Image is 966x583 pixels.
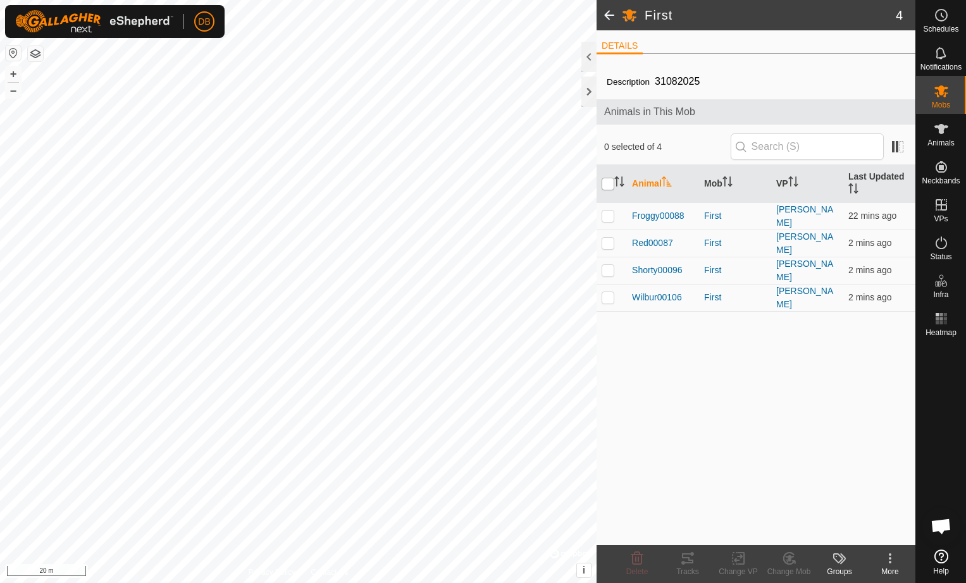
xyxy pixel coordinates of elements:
span: 0 selected of 4 [604,140,731,154]
h2: First [645,8,896,23]
span: Notifications [920,63,962,71]
span: Animals in This Mob [604,104,908,120]
li: DETAILS [597,39,643,54]
div: First [704,264,766,277]
span: Status [930,253,951,261]
div: Change VP [713,566,764,577]
button: – [6,83,21,98]
span: Mobs [932,101,950,109]
button: i [577,563,591,577]
span: 16 Sept 2025, 12:54 pm [848,265,891,275]
a: [PERSON_NAME] [776,204,833,228]
a: [PERSON_NAME] [776,286,833,309]
img: Gallagher Logo [15,10,173,33]
input: Search (S) [731,133,884,160]
th: VP [771,165,843,203]
span: Neckbands [922,177,960,185]
label: Description [607,77,650,87]
div: Change Mob [764,566,814,577]
div: More [865,566,915,577]
button: + [6,66,21,82]
button: Map Layers [28,46,43,61]
span: 16 Sept 2025, 12:54 pm [848,292,891,302]
a: Privacy Policy [249,567,296,578]
a: Contact Us [311,567,348,578]
span: i [583,565,585,575]
span: VPs [934,215,948,223]
span: Infra [933,291,948,298]
div: First [704,209,766,223]
a: Help [916,544,966,580]
div: First [704,291,766,304]
span: Froggy00088 [632,209,684,223]
span: 16 Sept 2025, 12:54 pm [848,238,891,248]
div: Groups [814,566,865,577]
p-sorticon: Activate to sort [614,178,624,188]
span: Schedules [923,25,958,33]
span: 31082025 [650,71,705,92]
div: First [704,236,766,250]
span: Red00087 [632,236,673,250]
span: Wilbur00106 [632,291,682,304]
a: [PERSON_NAME] [776,259,833,282]
p-sorticon: Activate to sort [848,185,858,195]
a: [PERSON_NAME] [776,231,833,255]
p-sorticon: Activate to sort [662,178,672,188]
span: Help [933,567,949,575]
th: Last Updated [843,165,915,203]
span: Delete [626,567,648,576]
p-sorticon: Activate to sort [722,178,733,188]
p-sorticon: Activate to sort [788,178,798,188]
th: Animal [627,165,699,203]
span: Shorty00096 [632,264,682,277]
span: DB [198,15,210,28]
div: Tracks [662,566,713,577]
div: Open chat [922,507,960,545]
button: Reset Map [6,46,21,61]
span: 16 Sept 2025, 12:34 pm [848,211,896,221]
th: Mob [699,165,771,203]
span: 4 [896,6,903,25]
span: Animals [927,139,955,147]
span: Heatmap [926,329,957,336]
